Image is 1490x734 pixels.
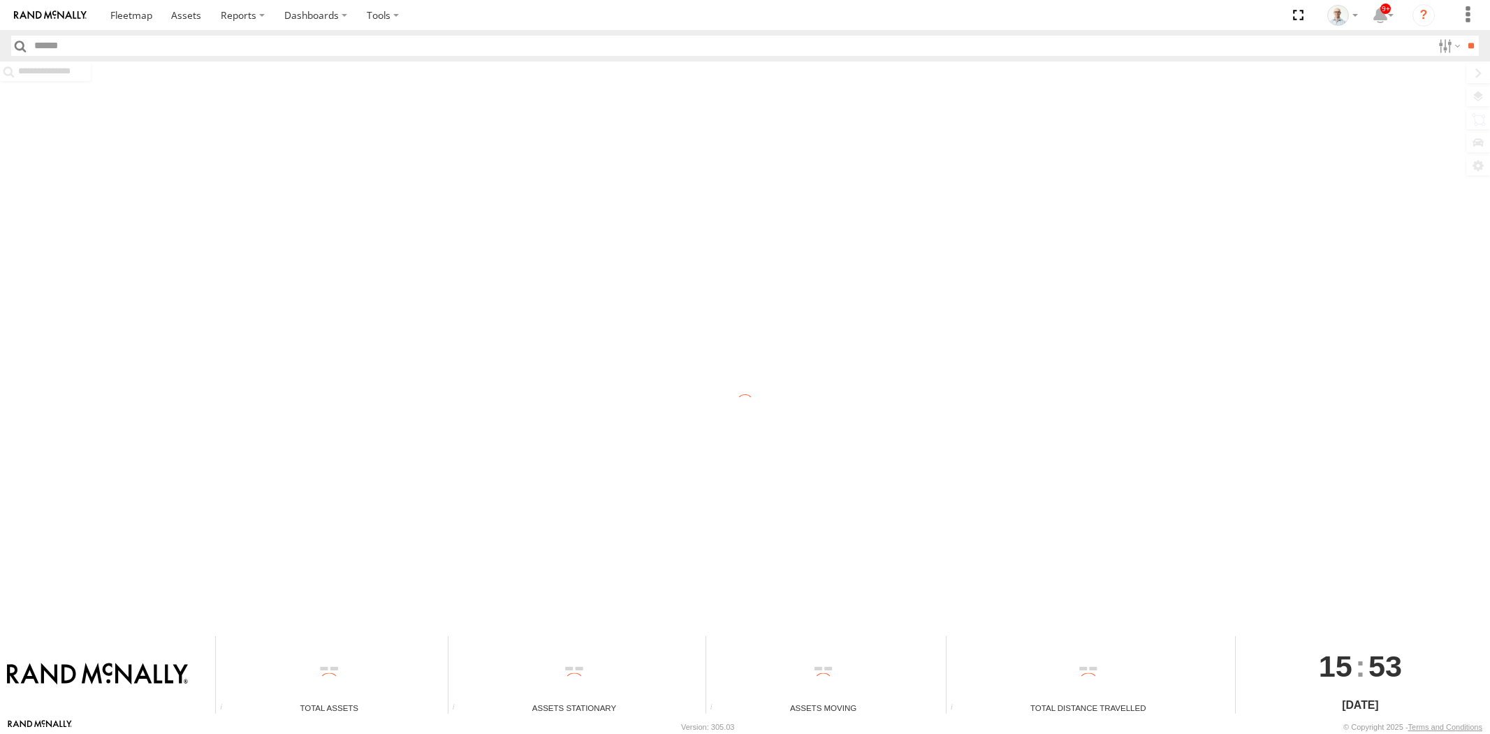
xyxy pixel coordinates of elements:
[1236,636,1485,696] div: :
[706,703,727,714] div: Total number of assets current in transit.
[1368,636,1402,696] span: 53
[1433,36,1463,56] label: Search Filter Options
[216,703,237,714] div: Total number of Enabled Assets
[947,702,1230,714] div: Total Distance Travelled
[1236,697,1485,714] div: [DATE]
[448,703,469,714] div: Total number of assets current stationary.
[7,663,188,686] img: Rand McNally
[706,702,941,714] div: Assets Moving
[1412,4,1435,27] i: ?
[8,720,72,734] a: Visit our Website
[1319,636,1352,696] span: 15
[448,702,701,714] div: Assets Stationary
[1408,723,1482,731] a: Terms and Conditions
[1322,5,1363,26] div: Kurt Byers
[14,10,87,20] img: rand-logo.svg
[216,702,442,714] div: Total Assets
[947,703,967,714] div: Total distance travelled by all assets within specified date range and applied filters
[1343,723,1482,731] div: © Copyright 2025 -
[681,723,734,731] div: Version: 305.03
